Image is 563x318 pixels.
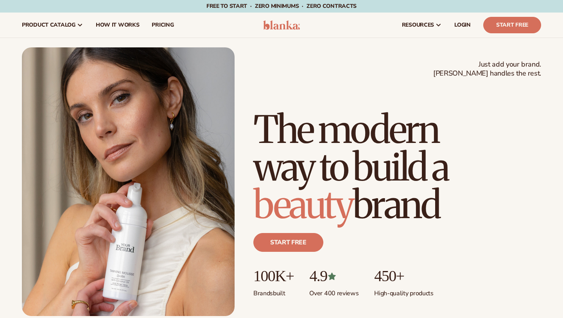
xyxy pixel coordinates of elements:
[454,22,471,28] span: LOGIN
[433,60,541,78] span: Just add your brand. [PERSON_NAME] handles the rest.
[152,22,174,28] span: pricing
[448,13,477,38] a: LOGIN
[253,233,323,252] a: Start free
[96,22,140,28] span: How It Works
[22,22,75,28] span: product catalog
[309,285,359,298] p: Over 400 reviews
[253,267,294,285] p: 100K+
[145,13,180,38] a: pricing
[309,267,359,285] p: 4.9
[253,111,541,224] h1: The modern way to build a brand
[16,13,90,38] a: product catalog
[374,285,433,298] p: High-quality products
[22,47,235,316] img: Female holding tanning mousse.
[483,17,541,33] a: Start Free
[253,285,294,298] p: Brands built
[396,13,448,38] a: resources
[263,20,300,30] img: logo
[206,2,357,10] span: Free to start · ZERO minimums · ZERO contracts
[374,267,433,285] p: 450+
[90,13,146,38] a: How It Works
[253,181,353,228] span: beauty
[402,22,434,28] span: resources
